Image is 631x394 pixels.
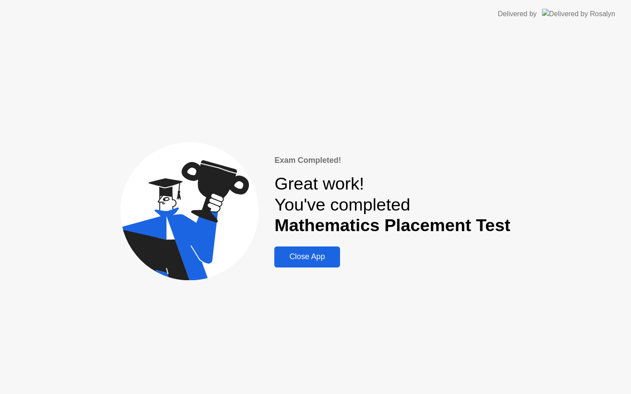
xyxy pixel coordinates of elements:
[274,246,340,267] button: Close App
[542,9,615,19] img: Delivered by Rosalyn
[498,9,537,19] div: Delivered by
[274,155,510,166] div: Exam Completed!
[274,173,510,236] div: Great work! You've completed
[274,215,510,235] b: Mathematics Placement Test
[277,252,337,261] div: Close App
